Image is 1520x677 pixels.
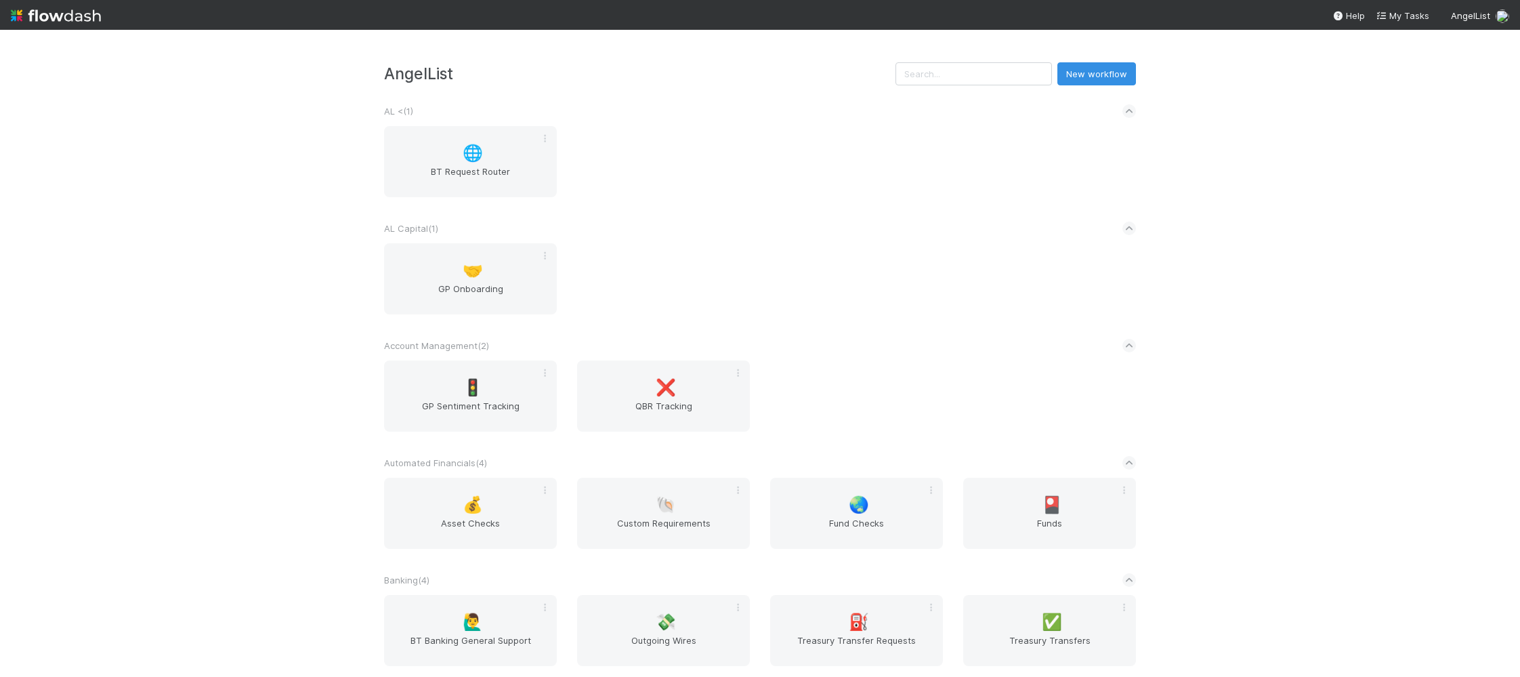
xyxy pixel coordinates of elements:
[656,379,676,396] span: ❌
[384,243,557,314] a: 🤝GP Onboarding
[577,595,750,666] a: 💸Outgoing Wires
[384,595,557,666] a: 🙋‍♂️BT Banking General Support
[776,516,937,543] span: Fund Checks
[849,613,869,631] span: ⛽
[776,634,937,661] span: Treasury Transfer Requests
[463,496,483,514] span: 💰
[969,516,1131,543] span: Funds
[656,496,676,514] span: 🐚
[895,62,1052,85] input: Search...
[770,478,943,549] a: 🌏Fund Checks
[384,223,438,234] span: AL Capital ( 1 )
[384,361,557,432] a: 🚦GP Sentiment Tracking
[1376,9,1429,22] a: My Tasks
[389,516,551,543] span: Asset Checks
[384,575,429,586] span: Banking ( 4 )
[1376,10,1429,21] span: My Tasks
[577,361,750,432] a: ❌QBR Tracking
[384,478,557,549] a: 💰Asset Checks
[1042,496,1062,514] span: 🎴
[389,399,551,426] span: GP Sentiment Tracking
[463,379,483,396] span: 🚦
[770,595,943,666] a: ⛽Treasury Transfer Requests
[384,126,557,197] a: 🌐BT Request Router
[963,595,1136,666] a: ✅Treasury Transfers
[1057,62,1136,85] button: New workflow
[389,634,551,661] span: BT Banking General Support
[389,282,551,309] span: GP Onboarding
[1332,9,1365,22] div: Help
[969,634,1131,661] span: Treasury Transfers
[463,144,483,162] span: 🌐
[583,516,744,543] span: Custom Requirements
[849,496,869,514] span: 🌏
[11,4,101,27] img: logo-inverted-e16ddd16eac7371096b0.svg
[583,634,744,661] span: Outgoing Wires
[656,613,676,631] span: 💸
[1496,9,1509,23] img: avatar_1cceb0af-a10b-4354-bea8-7d06449b9c17.png
[1042,613,1062,631] span: ✅
[384,106,413,117] span: AL < ( 1 )
[384,340,489,351] span: Account Management ( 2 )
[463,613,483,631] span: 🙋‍♂️
[389,165,551,192] span: BT Request Router
[384,64,895,83] h3: AngelList
[577,478,750,549] a: 🐚Custom Requirements
[1451,10,1490,21] span: AngelList
[963,478,1136,549] a: 🎴Funds
[384,457,487,468] span: Automated Financials ( 4 )
[583,399,744,426] span: QBR Tracking
[463,262,483,279] span: 🤝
